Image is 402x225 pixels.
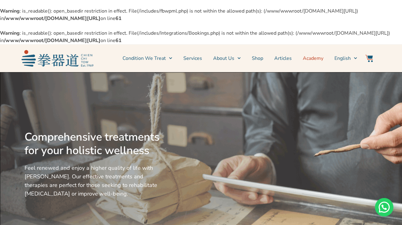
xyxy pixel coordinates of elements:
[25,130,162,157] h2: Comprehensive treatments for your holistic wellness
[115,15,122,22] b: 61
[25,164,162,198] p: Feel renewed and enjoy a higher quality of life with [PERSON_NAME]. Our effective treatments and ...
[4,15,100,22] b: /www/wwwroot/[DOMAIN_NAME][URL]
[334,51,357,66] a: English
[183,51,202,66] a: Services
[96,51,357,66] nav: Menu
[115,37,122,44] b: 61
[365,55,373,62] img: Website Icon-03
[334,55,351,62] span: English
[123,51,172,66] a: Condition We Treat
[252,51,263,66] a: Shop
[4,37,100,44] b: /www/wwwroot/[DOMAIN_NAME][URL]
[303,51,323,66] a: Academy
[274,51,292,66] a: Articles
[213,51,241,66] a: About Us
